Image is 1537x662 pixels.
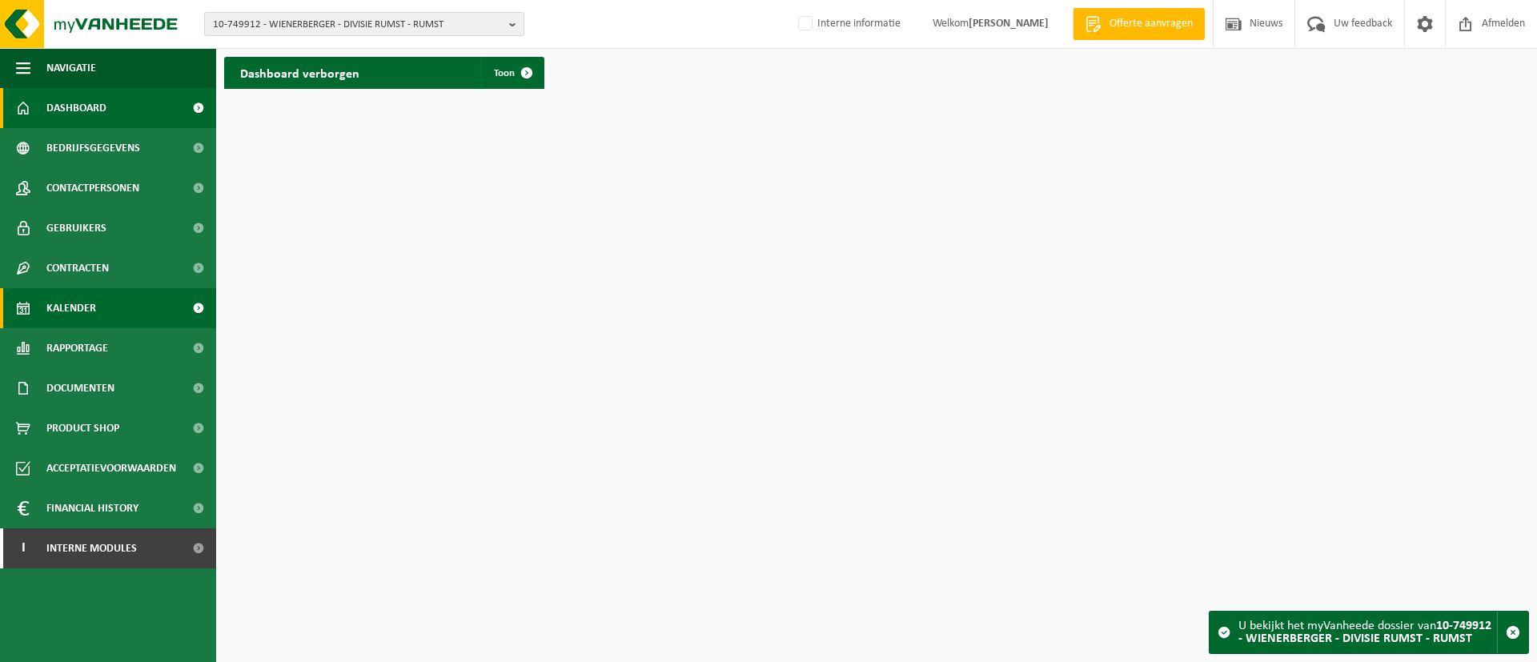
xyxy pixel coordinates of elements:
[494,68,515,78] span: Toon
[46,488,138,528] span: Financial History
[46,128,140,168] span: Bedrijfsgegevens
[1238,620,1491,645] strong: 10-749912 - WIENERBERGER - DIVISIE RUMST - RUMST
[16,528,30,568] span: I
[46,88,106,128] span: Dashboard
[46,288,96,328] span: Kalender
[46,168,139,208] span: Contactpersonen
[46,208,106,248] span: Gebruikers
[204,12,524,36] button: 10-749912 - WIENERBERGER - DIVISIE RUMST - RUMST
[969,18,1049,30] strong: [PERSON_NAME]
[481,57,543,89] a: Toon
[224,57,375,88] h2: Dashboard verborgen
[46,408,119,448] span: Product Shop
[46,328,108,368] span: Rapportage
[1073,8,1205,40] a: Offerte aanvragen
[795,12,901,36] label: Interne informatie
[1238,612,1497,653] div: U bekijkt het myVanheede dossier van
[46,528,137,568] span: Interne modules
[46,248,109,288] span: Contracten
[46,48,96,88] span: Navigatie
[213,13,503,37] span: 10-749912 - WIENERBERGER - DIVISIE RUMST - RUMST
[1106,16,1197,32] span: Offerte aanvragen
[46,368,114,408] span: Documenten
[46,448,176,488] span: Acceptatievoorwaarden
